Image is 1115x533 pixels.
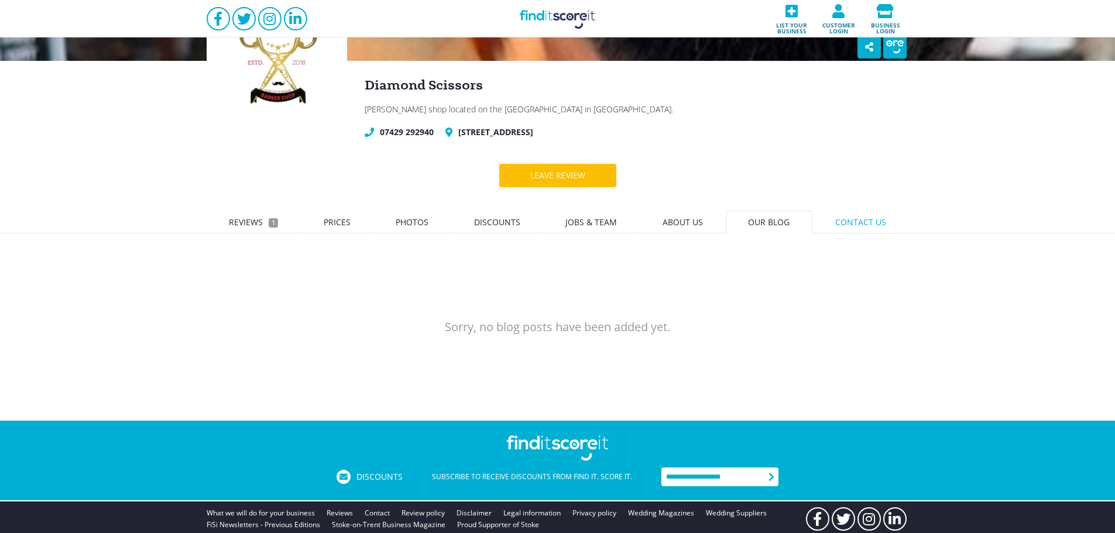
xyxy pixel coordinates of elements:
[207,507,315,519] a: What we will do for your business
[565,216,617,228] span: Jobs & Team
[373,211,452,234] a: Photos
[356,473,403,481] span: Discounts
[640,211,726,234] a: About us
[474,216,520,228] span: Discounts
[772,18,812,34] span: List your business
[365,507,390,519] a: Contact
[458,126,533,138] a: [STREET_ADDRESS]
[402,507,445,519] a: Review policy
[819,18,859,34] span: Customer login
[207,211,301,234] a: Reviews1
[380,126,434,138] a: 07429 292940
[365,104,909,115] div: [PERSON_NAME] shop located on the [GEOGRAPHIC_DATA] in [GEOGRAPHIC_DATA].
[451,211,543,234] a: Discounts
[866,18,905,34] span: Business login
[503,507,561,519] a: Legal information
[726,211,813,234] a: Our blog
[207,257,909,397] div: Sorry, no blog posts have been added yet.
[815,1,862,37] a: Customer login
[663,216,703,228] span: About us
[207,519,320,531] a: FiSi Newsletters - Previous Editions
[519,164,597,187] div: Leave review
[332,519,445,531] a: Stoke-on-Trent Business Magazine
[301,211,373,234] a: Prices
[572,507,616,519] a: Privacy policy
[862,1,909,37] a: Business login
[327,507,353,519] a: Reviews
[457,507,492,519] a: Disclaimer
[269,218,278,228] small: 1
[229,216,263,228] span: Reviews
[706,507,767,519] a: Wedding Suppliers
[324,216,351,228] span: Prices
[365,78,909,92] div: Diamond Scissors
[396,216,428,228] span: Photos
[457,519,539,531] a: Proud Supporter of Stoke
[835,216,886,228] span: Contact us
[628,507,694,519] a: Wedding Magazines
[769,1,815,37] a: List your business
[403,470,661,484] div: Subscribe to receive discounts from Find it. Score it.
[499,164,616,187] a: Leave review
[748,216,790,228] span: Our blog
[543,211,640,234] a: Jobs & Team
[812,211,909,234] a: Contact us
